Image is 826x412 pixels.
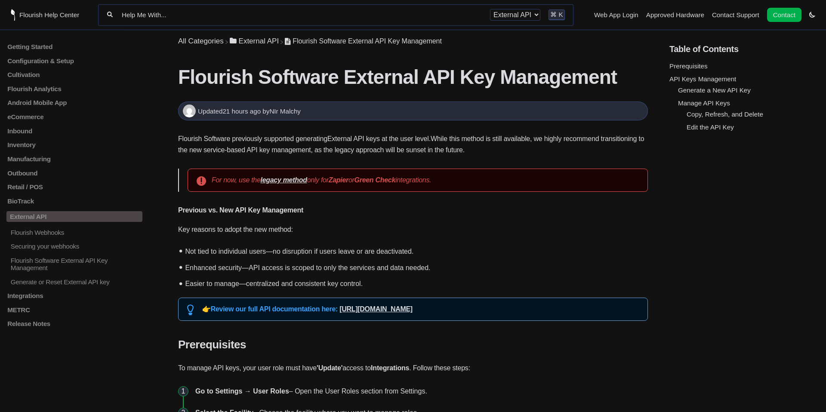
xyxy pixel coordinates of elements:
p: Flourish Webhooks [10,228,142,236]
h3: Prerequisites [178,338,648,351]
span: ​External API [239,37,279,46]
a: Manufacturing [6,155,142,163]
time: 21 hours ago [222,108,261,115]
a: legacy method [261,176,307,184]
li: Easier to manage—centralized and consistent key control. [182,274,648,291]
a: Contact [767,8,801,22]
a: Securing your webhooks [6,243,142,250]
a: Inventory [6,141,142,148]
a: Web App Login navigation item [594,11,638,18]
strong: Previous vs. New API Key Management [178,206,303,214]
a: Inbound [6,127,142,135]
h1: Flourish Software External API Key Management [178,65,648,89]
span: NIr Malchy [269,108,301,115]
p: Securing your webhooks [10,243,142,250]
a: Release Notes [6,320,142,327]
a: [URL][DOMAIN_NAME] [339,305,413,313]
kbd: K [558,11,563,18]
span: by [262,108,301,115]
strong: Go to Settings → User Roles [195,387,289,395]
h5: Table of Contents [669,44,820,54]
a: Retail / POS [6,183,142,191]
a: Contact Support navigation item [712,11,759,18]
strong: Green Check [354,176,395,184]
p: To manage API keys, your user role must have access to . Follow these steps: [178,363,648,374]
input: Help Me With... [121,11,482,19]
kbd: ⌘ [550,11,557,18]
a: Flourish Analytics [6,85,142,92]
a: Approved Hardware navigation item [646,11,704,18]
span: All Categories [178,37,224,46]
p: Generate or Reset External API key [10,278,142,285]
a: Breadcrumb link to All Categories [178,37,224,45]
a: Outbound [6,169,142,176]
li: – Open the User Roles section from Settings. [192,381,648,402]
a: Flourish Help Center [11,9,79,21]
strong: Integrations [371,364,409,372]
strong: Zapier [329,176,348,184]
a: Getting Started [6,43,142,50]
span: Flourish Help Center [19,11,79,18]
strong: Review our full API documentation here: [211,305,338,313]
a: Copy, Refresh, and Delete [687,111,763,118]
p: Flourish Software External API Key Management [10,257,142,271]
a: Edit the API Key [687,123,734,131]
li: Contact desktop [765,9,804,21]
p: Flourish Software previously supported generating While this method is still available, we highly... [178,133,648,156]
strong: 'Update' [317,364,342,372]
a: External API [230,37,279,45]
a: METRC [6,306,142,314]
a: Generate a New API Key [678,86,751,94]
a: Flourish Software External API Key Management [6,257,142,271]
li: Enhanced security—API access is scoped to only the services and data needed. [182,258,648,275]
a: Cultivation [6,71,142,78]
a: Configuration & Setup [6,57,142,64]
a: Integrations [6,292,142,299]
a: Switch dark mode setting [809,11,815,18]
p: Key reasons to adopt the new method: [178,224,648,235]
a: External API keys at the user level. [327,135,431,142]
div: For now, use the only for or integrations. [188,169,648,192]
a: BioTrack [6,197,142,205]
a: External API [6,211,142,222]
div: 👉 [178,298,648,321]
a: Prerequisites [669,62,708,70]
a: Flourish Webhooks [6,228,142,236]
li: Not tied to individual users—no disruption if users leave or are deactivated. [182,242,648,258]
a: eCommerce [6,113,142,120]
a: Android Mobile App [6,99,142,106]
img: Flourish Help Center Logo [11,9,15,21]
img: NIr Malchy [183,105,196,117]
a: API Keys Management [669,75,736,83]
span: Flourish Software External API Key Management [293,37,442,45]
a: Manage API Keys [678,99,730,107]
a: Generate or Reset External API key [6,278,142,285]
span: Updated [198,108,262,115]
